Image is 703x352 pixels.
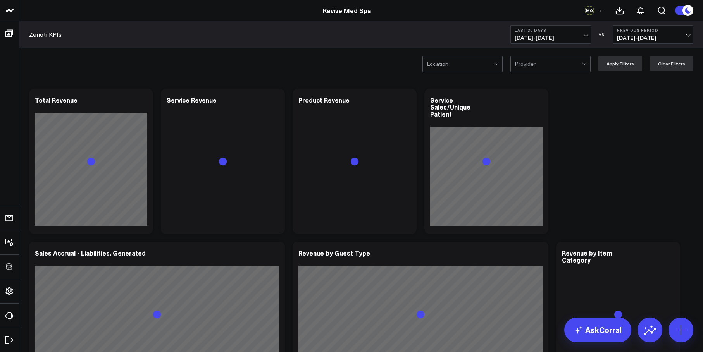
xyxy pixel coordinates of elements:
button: Apply Filters [598,56,642,71]
div: Sales Accrual - Liabilities. Generated [35,249,146,257]
div: Product Revenue [298,96,350,104]
a: Zenoti KPIs [29,30,62,39]
button: Last 30 Days[DATE]-[DATE] [510,25,591,44]
b: Last 30 Days [515,28,587,33]
div: Service Sales/Unique Patient [430,96,470,118]
span: [DATE] - [DATE] [617,35,689,41]
div: Service Revenue [167,96,217,104]
div: Revenue by Guest Type [298,249,370,257]
a: Revive Med Spa [323,6,371,15]
button: + [596,6,605,15]
b: Previous Period [617,28,689,33]
a: AskCorral [564,318,631,342]
span: [DATE] - [DATE] [515,35,587,41]
button: Clear Filters [650,56,693,71]
div: Revenue by Item Category [562,249,612,264]
div: VS [595,32,609,37]
span: + [599,8,603,13]
div: Total Revenue [35,96,78,104]
button: Previous Period[DATE]-[DATE] [613,25,693,44]
div: MQ [585,6,594,15]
